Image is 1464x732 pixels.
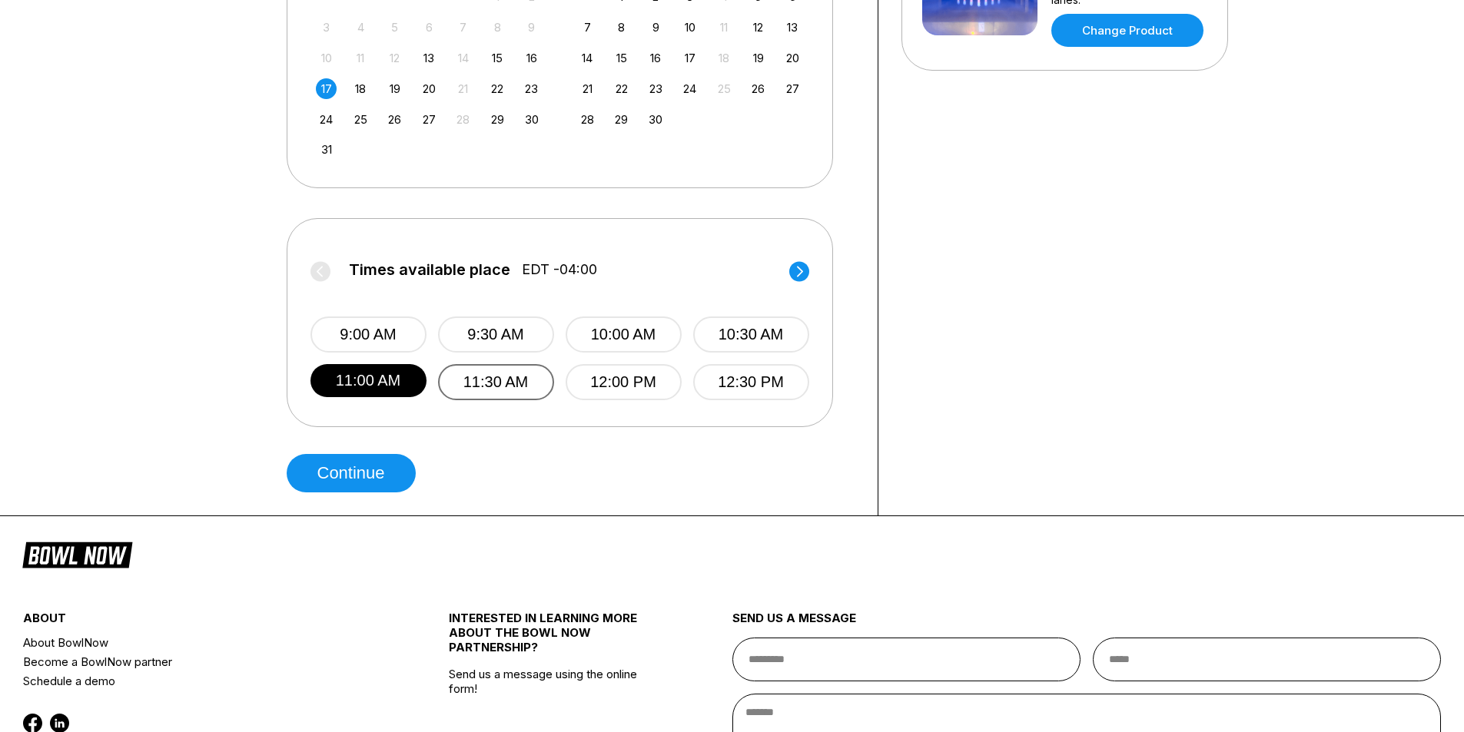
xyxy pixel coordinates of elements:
div: Choose Sunday, August 17th, 2025 [316,78,337,99]
div: Choose Saturday, September 27th, 2025 [782,78,803,99]
button: 12:00 PM [566,364,682,400]
div: Choose Sunday, August 24th, 2025 [316,109,337,130]
div: Choose Saturday, September 13th, 2025 [782,17,803,38]
div: Not available Thursday, August 28th, 2025 [453,109,473,130]
div: Choose Monday, August 25th, 2025 [350,109,371,130]
div: Choose Monday, August 18th, 2025 [350,78,371,99]
div: Not available Monday, August 4th, 2025 [350,17,371,38]
div: Not available Thursday, September 25th, 2025 [714,78,735,99]
div: Not available Thursday, August 14th, 2025 [453,48,473,68]
div: Not available Tuesday, August 12th, 2025 [384,48,405,68]
button: 9:30 AM [438,316,554,353]
div: Choose Wednesday, September 10th, 2025 [679,17,700,38]
div: Choose Sunday, September 14th, 2025 [577,48,598,68]
div: Choose Monday, September 15th, 2025 [611,48,632,68]
div: Choose Saturday, August 16th, 2025 [521,48,542,68]
div: Choose Sunday, August 31st, 2025 [316,139,337,160]
div: Choose Tuesday, September 16th, 2025 [646,48,666,68]
div: Not available Sunday, August 10th, 2025 [316,48,337,68]
div: Choose Saturday, September 20th, 2025 [782,48,803,68]
div: Choose Wednesday, September 17th, 2025 [679,48,700,68]
div: Not available Thursday, August 7th, 2025 [453,17,473,38]
div: about [23,611,377,633]
div: Choose Sunday, September 28th, 2025 [577,109,598,130]
div: Choose Monday, September 22nd, 2025 [611,78,632,99]
div: Choose Wednesday, August 20th, 2025 [419,78,440,99]
button: 10:30 AM [693,316,809,353]
div: Choose Tuesday, September 9th, 2025 [646,17,666,38]
div: Choose Monday, September 29th, 2025 [611,109,632,130]
a: Become a BowlNow partner [23,652,377,671]
span: Times available place [349,261,510,278]
div: Choose Tuesday, September 30th, 2025 [646,109,666,130]
div: Choose Saturday, August 23rd, 2025 [521,78,542,99]
div: Choose Sunday, September 21st, 2025 [577,78,598,99]
button: 10:00 AM [566,316,682,353]
div: Choose Tuesday, August 26th, 2025 [384,109,405,130]
div: Choose Wednesday, August 27th, 2025 [419,109,440,130]
div: Choose Friday, August 15th, 2025 [487,48,508,68]
button: 9:00 AM [310,316,427,353]
div: Not available Thursday, September 11th, 2025 [714,17,735,38]
button: 11:00 AM [310,364,427,397]
a: Schedule a demo [23,671,377,691]
div: INTERESTED IN LEARNING MORE ABOUT THE BOWL NOW PARTNERSHIP? [449,611,662,667]
div: Not available Friday, August 8th, 2025 [487,17,508,38]
div: Choose Friday, September 19th, 2025 [748,48,769,68]
div: Not available Thursday, September 18th, 2025 [714,48,735,68]
div: Not available Sunday, August 3rd, 2025 [316,17,337,38]
button: Continue [287,454,416,492]
div: Choose Saturday, August 30th, 2025 [521,109,542,130]
div: Not available Saturday, August 9th, 2025 [521,17,542,38]
div: Not available Monday, August 11th, 2025 [350,48,371,68]
div: Choose Tuesday, August 19th, 2025 [384,78,405,99]
div: Not available Tuesday, August 5th, 2025 [384,17,405,38]
div: Choose Friday, September 26th, 2025 [748,78,769,99]
div: send us a message [732,611,1442,638]
div: Not available Wednesday, August 6th, 2025 [419,17,440,38]
div: Choose Sunday, September 7th, 2025 [577,17,598,38]
div: Choose Friday, August 22nd, 2025 [487,78,508,99]
div: Choose Wednesday, August 13th, 2025 [419,48,440,68]
button: 11:30 AM [438,364,554,400]
div: Choose Monday, September 8th, 2025 [611,17,632,38]
a: Change Product [1051,14,1203,47]
div: Choose Tuesday, September 23rd, 2025 [646,78,666,99]
span: EDT -04:00 [522,261,597,278]
div: Choose Friday, September 12th, 2025 [748,17,769,38]
div: Choose Wednesday, September 24th, 2025 [679,78,700,99]
button: 12:30 PM [693,364,809,400]
a: About BowlNow [23,633,377,652]
div: Choose Friday, August 29th, 2025 [487,109,508,130]
div: Not available Thursday, August 21st, 2025 [453,78,473,99]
